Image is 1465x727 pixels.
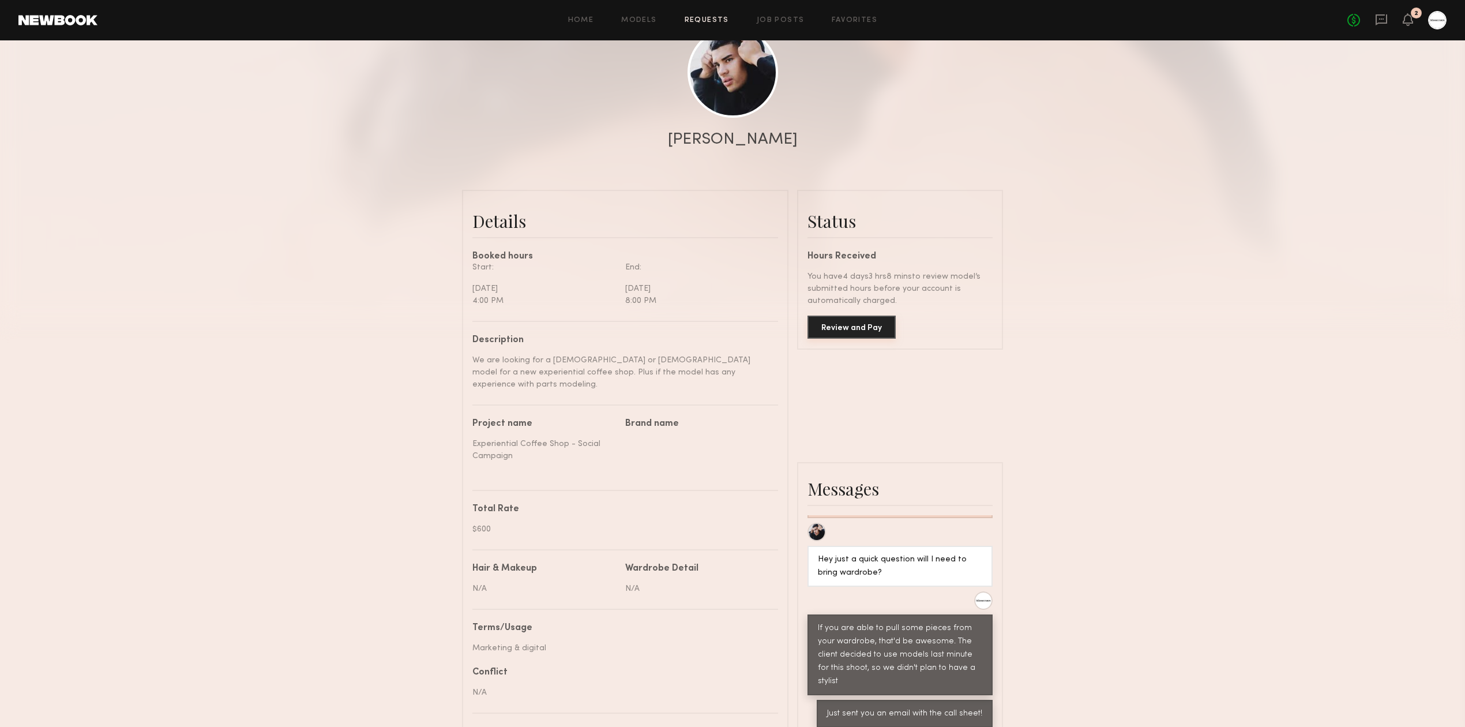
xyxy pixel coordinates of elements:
[1414,10,1418,17] div: 2
[625,283,769,295] div: [DATE]
[472,261,617,273] div: Start:
[472,642,769,654] div: Marketing & digital
[807,271,993,307] div: You have 4 days 3 hrs 8 mins to review model’s submitted hours before your account is automatical...
[621,17,656,24] a: Models
[568,17,594,24] a: Home
[807,252,993,261] div: Hours Received
[818,553,982,580] div: Hey just a quick question will I need to bring wardrobe?
[818,622,982,688] div: If you are able to pull some pieces from your wardrobe, that'd be awesome. The client decided to ...
[685,17,729,24] a: Requests
[472,354,769,391] div: We are looking for a [DEMOGRAPHIC_DATA] or [DEMOGRAPHIC_DATA] model for a new experiential coffee...
[472,419,617,429] div: Project name
[625,583,769,595] div: N/A
[832,17,877,24] a: Favorites
[472,668,769,677] div: Conflict
[625,419,769,429] div: Brand name
[757,17,805,24] a: Job Posts
[472,252,778,261] div: Booked hours
[472,438,617,462] div: Experiential Coffee Shop - Social Campaign
[472,209,778,233] div: Details
[807,316,896,339] button: Review and Pay
[807,477,993,500] div: Messages
[472,336,769,345] div: Description
[472,505,769,514] div: Total Rate
[472,687,769,699] div: N/A
[625,295,769,307] div: 8:00 PM
[827,707,982,721] div: Just sent you an email with the call sheet!
[807,209,993,233] div: Status
[472,583,617,595] div: N/A
[625,261,769,273] div: End:
[472,283,617,295] div: [DATE]
[668,132,798,148] div: [PERSON_NAME]
[625,564,698,574] div: Wardrobe Detail
[472,523,769,535] div: $600
[472,564,537,574] div: Hair & Makeup
[472,624,769,633] div: Terms/Usage
[472,295,617,307] div: 4:00 PM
